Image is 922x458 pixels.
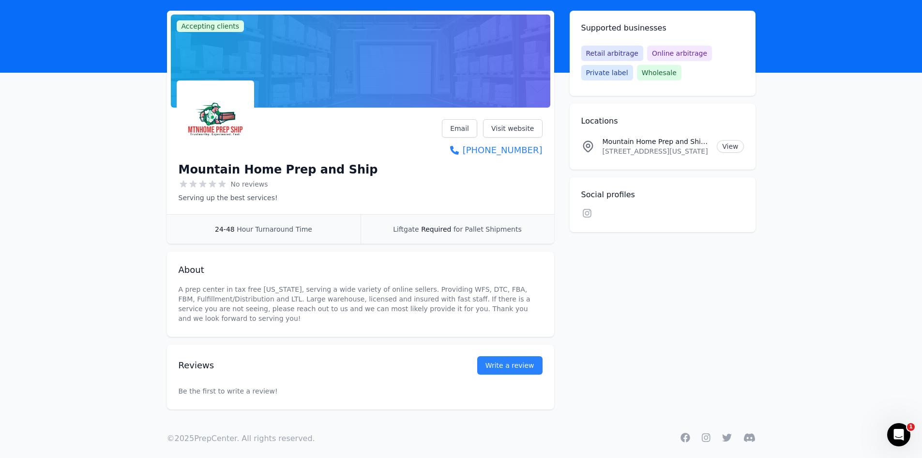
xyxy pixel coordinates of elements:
[887,423,910,446] iframe: Intercom live chat
[603,146,710,156] p: [STREET_ADDRESS][US_STATE]
[442,119,477,138] a: Email
[179,284,543,323] p: A prep center in tax free [US_STATE], serving a wide variety of online sellers. Providing WFS, DT...
[477,356,543,375] a: Write a review
[453,225,522,233] span: for Pallet Shipments
[215,225,235,233] span: 24-48
[581,65,633,80] span: Private label
[179,193,378,203] p: Serving up the best services!
[179,82,252,156] img: Mountain Home Prep and Ship
[167,433,315,444] p: © 2025 PrepCenter. All rights reserved.
[442,143,542,157] a: [PHONE_NUMBER]
[179,162,378,177] h1: Mountain Home Prep and Ship
[603,137,710,146] p: Mountain Home Prep and Ship Location
[179,263,543,277] h2: About
[179,367,543,415] p: Be the first to write a review!
[581,22,744,34] h2: Supported businesses
[393,225,419,233] span: Liftgate
[231,179,268,189] span: No reviews
[483,119,543,138] a: Visit website
[907,423,915,431] span: 1
[177,20,244,32] span: Accepting clients
[421,225,451,233] span: Required
[237,225,312,233] span: Hour Turnaround Time
[581,46,643,61] span: Retail arbitrage
[581,189,744,201] h2: Social profiles
[637,65,681,80] span: Wholesale
[717,140,743,153] a: View
[647,46,712,61] span: Online arbitrage
[179,359,446,372] h2: Reviews
[581,115,744,127] h2: Locations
